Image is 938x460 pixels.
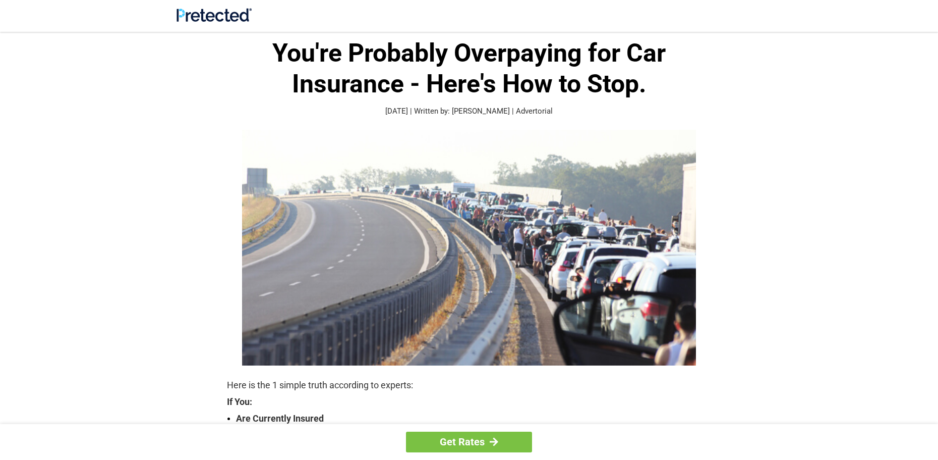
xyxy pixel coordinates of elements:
strong: If You: [227,397,711,406]
img: Site Logo [177,8,252,22]
a: Site Logo [177,14,252,24]
p: [DATE] | Written by: [PERSON_NAME] | Advertorial [227,106,711,117]
p: Here is the 1 simple truth according to experts: [227,378,711,392]
h1: You're Probably Overpaying for Car Insurance - Here's How to Stop. [227,38,711,99]
a: Get Rates [406,432,532,452]
strong: Are Currently Insured [236,412,711,426]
